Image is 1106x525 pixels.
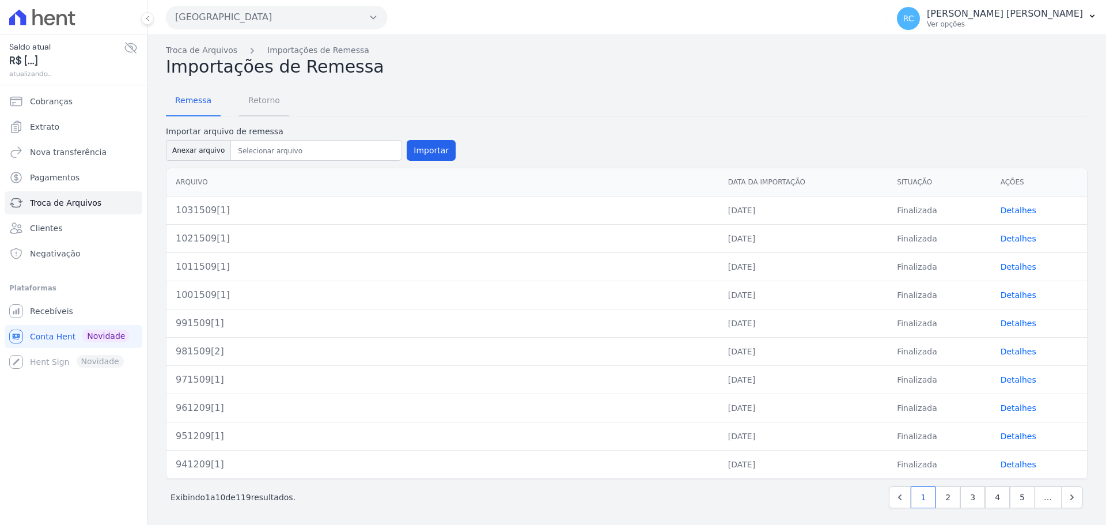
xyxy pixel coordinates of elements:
[888,168,991,197] th: Situação
[267,44,369,56] a: Importações de Remessa
[176,316,710,330] div: 991509[1]
[30,172,79,183] span: Pagamentos
[960,486,985,508] a: 3
[1001,262,1036,271] a: Detalhes
[166,44,1088,56] nav: Breadcrumb
[168,89,218,112] span: Remessa
[1001,319,1036,328] a: Detalhes
[719,394,888,422] td: [DATE]
[888,394,991,422] td: Finalizada
[1001,403,1036,413] a: Detalhes
[176,429,710,443] div: 951209[1]
[888,450,991,478] td: Finalizada
[30,248,81,259] span: Negativação
[888,365,991,394] td: Finalizada
[719,309,888,337] td: [DATE]
[166,6,387,29] button: [GEOGRAPHIC_DATA]
[176,458,710,471] div: 941209[1]
[9,281,138,295] div: Plataformas
[719,224,888,252] td: [DATE]
[166,168,719,197] th: Arquivo
[1034,486,1062,508] span: …
[9,69,124,79] span: atualizando...
[719,365,888,394] td: [DATE]
[1001,432,1036,441] a: Detalhes
[176,203,710,217] div: 1031509[1]
[985,486,1010,508] a: 4
[1001,347,1036,356] a: Detalhes
[166,44,237,56] a: Troca de Arquivos
[719,168,888,197] th: Data da Importação
[166,126,456,138] label: Importar arquivo de remessa
[233,144,399,158] input: Selecionar arquivo
[1001,206,1036,215] a: Detalhes
[888,281,991,309] td: Finalizada
[215,493,226,502] span: 10
[166,140,231,161] button: Anexar arquivo
[30,331,75,342] span: Conta Hent
[176,232,710,245] div: 1021509[1]
[241,89,287,112] span: Retorno
[719,252,888,281] td: [DATE]
[9,41,124,53] span: Saldo atual
[903,14,914,22] span: RC
[888,252,991,281] td: Finalizada
[5,242,142,265] a: Negativação
[166,86,221,116] a: Remessa
[911,486,935,508] a: 1
[719,196,888,224] td: [DATE]
[30,197,101,209] span: Troca de Arquivos
[888,196,991,224] td: Finalizada
[176,260,710,274] div: 1011509[1]
[888,422,991,450] td: Finalizada
[205,493,210,502] span: 1
[888,2,1106,35] button: RC [PERSON_NAME] [PERSON_NAME] Ver opções
[719,450,888,478] td: [DATE]
[1001,234,1036,243] a: Detalhes
[5,115,142,138] a: Extrato
[5,191,142,214] a: Troca de Arquivos
[9,90,138,373] nav: Sidebar
[30,121,59,133] span: Extrato
[30,146,107,158] span: Nova transferência
[991,168,1087,197] th: Ações
[719,337,888,365] td: [DATE]
[1001,375,1036,384] a: Detalhes
[927,20,1083,29] p: Ver opções
[30,305,73,317] span: Recebíveis
[5,300,142,323] a: Recebíveis
[5,166,142,189] a: Pagamentos
[719,281,888,309] td: [DATE]
[166,56,1088,77] h2: Importações de Remessa
[5,90,142,113] a: Cobranças
[1061,486,1083,508] a: Next
[236,493,251,502] span: 119
[935,486,960,508] a: 2
[5,325,142,348] a: Conta Hent Novidade
[5,141,142,164] a: Nova transferência
[239,86,289,116] a: Retorno
[171,492,296,503] p: Exibindo a de resultados.
[30,222,62,234] span: Clientes
[927,8,1083,20] p: [PERSON_NAME] [PERSON_NAME]
[176,345,710,358] div: 981509[2]
[5,217,142,240] a: Clientes
[176,288,710,302] div: 1001509[1]
[1010,486,1035,508] a: 5
[82,330,130,342] span: Novidade
[888,224,991,252] td: Finalizada
[1001,460,1036,469] a: Detalhes
[30,96,73,107] span: Cobranças
[888,309,991,337] td: Finalizada
[407,140,456,161] button: Importar
[176,373,710,387] div: 971509[1]
[888,337,991,365] td: Finalizada
[176,401,710,415] div: 961209[1]
[889,486,911,508] a: Previous
[1001,290,1036,300] a: Detalhes
[9,53,124,69] span: R$ [...]
[719,422,888,450] td: [DATE]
